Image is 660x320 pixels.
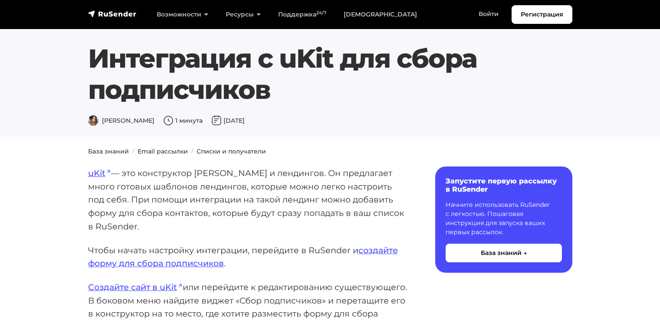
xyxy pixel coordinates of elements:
[211,117,245,124] span: [DATE]
[148,6,217,23] a: Возможности
[138,147,188,155] a: Email рассылки
[88,43,572,105] h1: Интеграция с uKit для сбора подписчиков
[335,6,426,23] a: [DEMOGRAPHIC_DATA]
[446,177,562,193] h6: Запустите первую рассылку в RuSender
[88,168,111,178] a: uKit
[88,10,137,18] img: RuSender
[211,115,222,126] img: Дата публикации
[316,10,326,16] sup: 24/7
[88,117,154,124] span: [PERSON_NAME]
[512,5,572,24] a: Регистрация
[163,117,203,124] span: 1 минута
[88,282,183,292] a: Создайте сайт в uKit
[88,167,407,233] p: — это конструктор [PERSON_NAME] и лендингов. Он предлагает много готовых шаблонов лендингов, кото...
[163,115,174,126] img: Время чтения
[88,244,407,270] p: Чтобы начать настройку интеграции, перейдите в RuSender и .
[446,244,562,262] button: База знаний →
[217,6,269,23] a: Ресурсы
[197,147,266,155] a: Списки и получатели
[88,147,129,155] a: База знаний
[83,147,578,156] nav: breadcrumb
[435,167,572,273] a: Запустите первую рассылку в RuSender Начните использовать RuSender с легкостью. Пошаговая инструк...
[446,200,562,237] p: Начните использовать RuSender с легкостью. Пошаговая инструкция для запуска ваших первых рассылок.
[269,6,335,23] a: Поддержка24/7
[470,5,507,23] a: Войти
